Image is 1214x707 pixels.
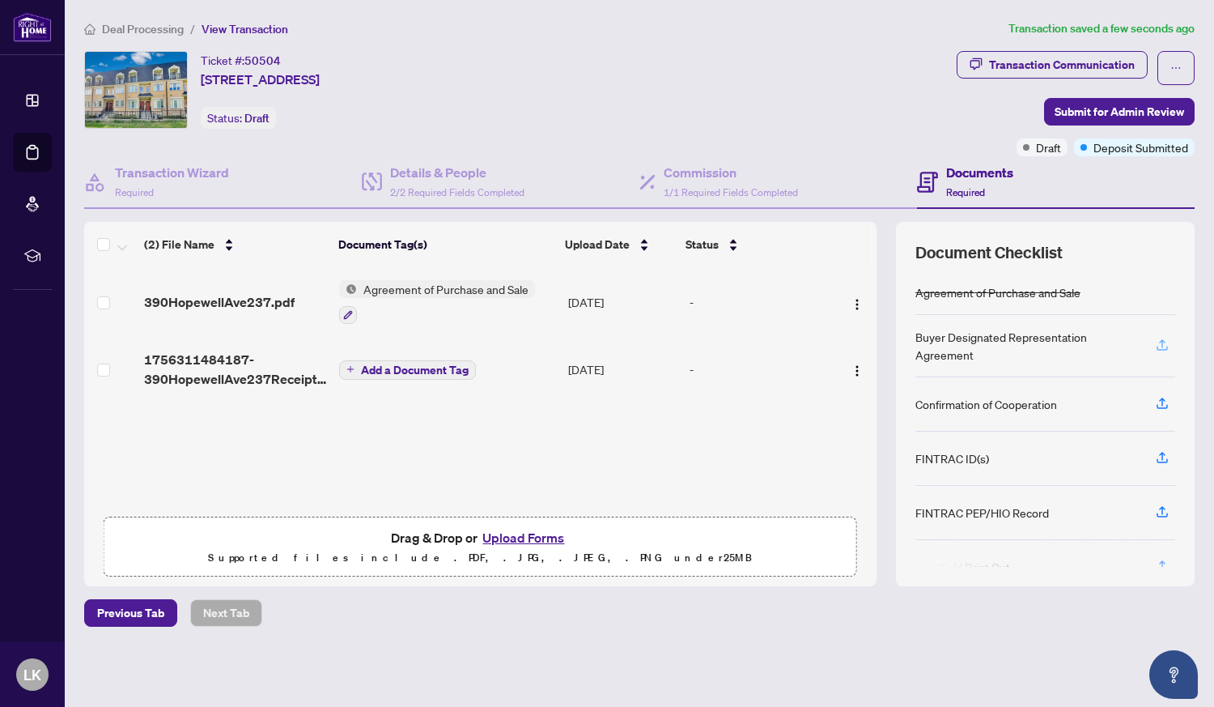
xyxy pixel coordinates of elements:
[339,359,476,380] button: Add a Document Tag
[390,163,524,182] h4: Details & People
[202,22,288,36] span: View Transaction
[1149,650,1198,699] button: Open asap
[915,504,1049,522] div: FINTRAC PEP/HIO Record
[565,236,630,253] span: Upload Date
[190,19,195,38] li: /
[679,222,830,267] th: Status
[190,599,262,627] button: Next Tab
[1044,98,1195,126] button: Submit for Admin Review
[339,280,535,324] button: Status IconAgreement of Purchase and Sale
[690,293,828,311] div: -
[391,527,569,548] span: Drag & Drop or
[114,548,847,568] p: Supported files include .PDF, .JPG, .JPEG, .PNG under 25 MB
[390,186,524,198] span: 2/2 Required Fields Completed
[844,289,870,315] button: Logo
[844,356,870,382] button: Logo
[851,364,864,377] img: Logo
[104,517,856,577] span: Drag & Drop orUpload FormsSupported files include .PDF, .JPG, .JPEG, .PNG under25MB
[946,163,1013,182] h4: Documents
[558,222,679,267] th: Upload Date
[115,163,229,182] h4: Transaction Wizard
[23,663,41,686] span: LK
[1036,138,1061,156] span: Draft
[85,52,187,128] img: IMG-W12299577_1.jpg
[84,599,177,627] button: Previous Tab
[357,280,535,298] span: Agreement of Purchase and Sale
[84,23,96,35] span: home
[97,600,164,626] span: Previous Tab
[332,222,558,267] th: Document Tag(s)
[144,236,214,253] span: (2) File Name
[144,292,295,312] span: 390HopewellAve237.pdf
[361,364,469,376] span: Add a Document Tag
[989,52,1135,78] div: Transaction Communication
[201,107,276,129] div: Status:
[915,449,989,467] div: FINTRAC ID(s)
[339,280,357,298] img: Status Icon
[138,222,332,267] th: (2) File Name
[244,111,270,126] span: Draft
[1093,138,1188,156] span: Deposit Submitted
[1170,62,1182,74] span: ellipsis
[346,365,354,373] span: plus
[946,186,985,198] span: Required
[664,186,798,198] span: 1/1 Required Fields Completed
[1055,99,1184,125] span: Submit for Admin Review
[851,298,864,311] img: Logo
[244,53,281,68] span: 50504
[915,283,1080,301] div: Agreement of Purchase and Sale
[102,22,184,36] span: Deal Processing
[915,241,1063,264] span: Document Checklist
[115,186,154,198] span: Required
[957,51,1148,79] button: Transaction Communication
[201,51,281,70] div: Ticket #:
[915,328,1136,364] div: Buyer Designated Representation Agreement
[562,267,682,337] td: [DATE]
[201,70,320,89] span: [STREET_ADDRESS]
[13,12,52,42] img: logo
[664,163,798,182] h4: Commission
[1008,19,1195,38] article: Transaction saved a few seconds ago
[686,236,719,253] span: Status
[144,350,326,389] span: 1756311484187-390HopewellAve237Receipt.pdf
[915,395,1057,413] div: Confirmation of Cooperation
[562,337,682,402] td: [DATE]
[339,360,476,380] button: Add a Document Tag
[690,360,828,378] div: -
[478,527,569,548] button: Upload Forms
